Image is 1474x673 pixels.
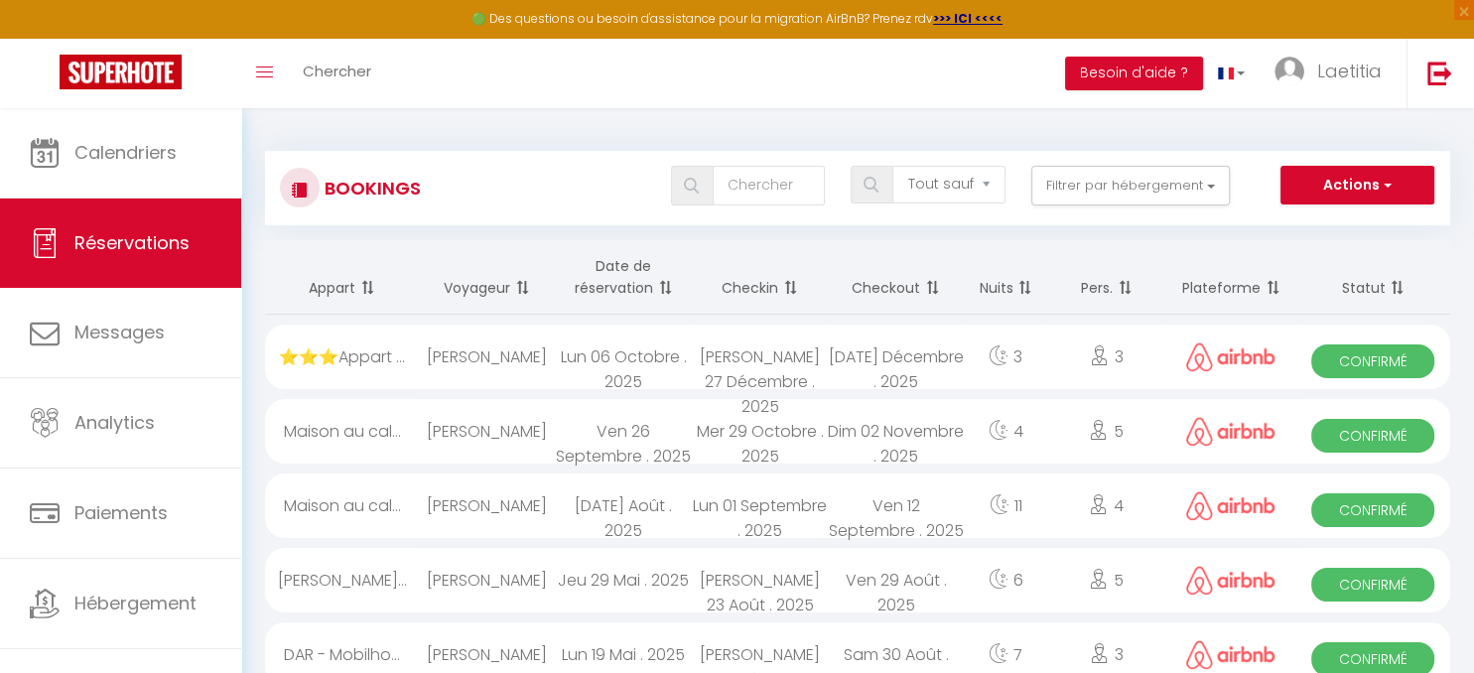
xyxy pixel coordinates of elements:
button: Filtrer par hébergement [1031,166,1230,205]
th: Sort by booking date [556,240,692,315]
span: Analytics [74,410,155,435]
th: Sort by rentals [265,240,419,315]
button: Besoin d'aide ? [1065,57,1203,90]
img: ... [1274,57,1304,86]
span: Messages [74,320,165,344]
img: Super Booking [60,55,182,89]
th: Sort by people [1047,240,1165,315]
th: Sort by guest [419,240,555,315]
span: Réservations [74,230,190,255]
a: Chercher [288,39,386,108]
th: Sort by nights [964,240,1047,315]
span: Calendriers [74,140,177,165]
a: ... Laetitia [1260,39,1407,108]
span: Paiements [74,500,168,525]
button: Actions [1280,166,1433,205]
th: Sort by checkout [828,240,964,315]
a: >>> ICI <<<< [933,10,1003,27]
h3: Bookings [320,166,421,210]
img: logout [1427,61,1452,85]
input: Chercher [713,166,826,205]
th: Sort by status [1296,240,1450,315]
th: Sort by checkin [692,240,828,315]
span: Laetitia [1317,59,1382,83]
span: Chercher [303,61,371,81]
th: Sort by channel [1165,240,1295,315]
span: Hébergement [74,591,197,615]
